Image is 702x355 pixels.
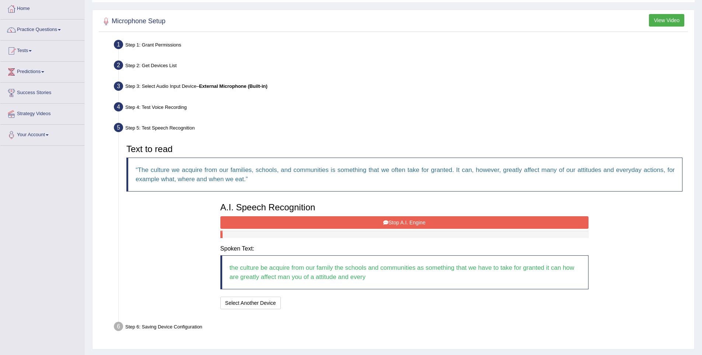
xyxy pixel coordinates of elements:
[0,41,84,59] a: Tests
[0,20,84,38] a: Practice Questions
[0,62,84,80] a: Predictions
[101,16,165,27] h2: Microphone Setup
[111,79,691,96] div: Step 3: Select Audio Input Device
[220,245,589,252] h4: Spoken Text:
[199,83,268,89] b: External Microphone (Built-in)
[220,203,589,212] h3: A.I. Speech Recognition
[220,297,281,309] button: Select Another Device
[126,144,682,154] h3: Text to read
[136,166,675,183] q: The culture we acquire from our families, schools, and communities is something that we often tak...
[649,14,684,27] button: View Video
[0,125,84,143] a: Your Account
[111,58,691,75] div: Step 2: Get Devices List
[196,83,268,89] span: –
[111,121,691,137] div: Step 5: Test Speech Recognition
[111,38,691,54] div: Step 1: Grant Permissions
[0,104,84,122] a: Strategy Videos
[0,83,84,101] a: Success Stories
[220,216,589,229] button: Stop A.I. Engine
[220,255,589,289] blockquote: the culture be acquire from our family the schools and communities as something that we have to t...
[111,100,691,116] div: Step 4: Test Voice Recording
[111,320,691,336] div: Step 6: Saving Device Configuration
